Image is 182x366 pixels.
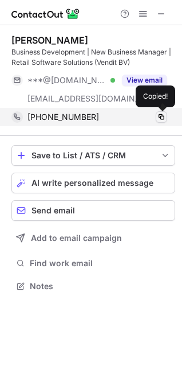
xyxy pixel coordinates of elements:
span: Notes [30,281,171,291]
span: [PHONE_NUMBER] [27,112,99,122]
div: [PERSON_NAME] [11,34,88,46]
button: Notes [11,278,175,294]
div: Business Development | New Business Manager | Retail Software Solutions (Vendit BV) [11,47,175,68]
button: Add to email campaign [11,228,175,248]
span: Send email [31,206,75,215]
span: ***@[DOMAIN_NAME] [27,75,106,85]
button: Find work email [11,255,175,271]
span: [EMAIL_ADDRESS][DOMAIN_NAME] [27,94,147,104]
span: Find work email [30,258,171,268]
img: ContactOut v5.3.10 [11,7,80,21]
button: save-profile-one-click [11,145,175,166]
button: Reveal Button [122,75,167,86]
button: AI write personalized message [11,173,175,193]
button: Send email [11,200,175,221]
div: Save to List / ATS / CRM [31,151,155,160]
span: AI write personalized message [31,178,153,188]
span: Add to email campaign [31,233,122,243]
